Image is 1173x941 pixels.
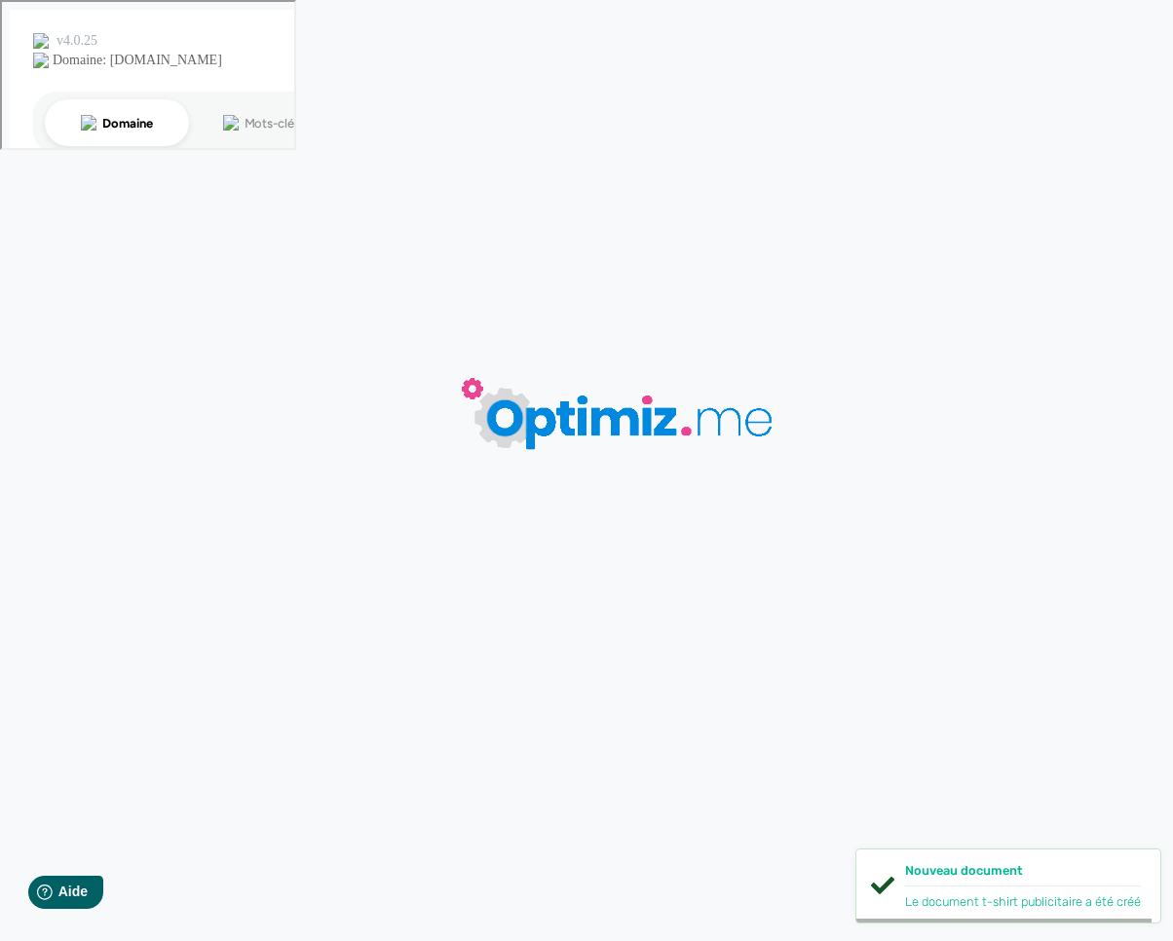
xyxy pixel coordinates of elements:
[55,31,95,47] div: v 4.0.25
[51,51,220,66] div: Domaine: [DOMAIN_NAME]
[79,113,95,129] img: tab_domain_overview_orange.svg
[100,115,150,128] div: Domaine
[410,329,849,494] img: loader-big-blue.gif
[221,113,237,129] img: tab_keywords_by_traffic_grey.svg
[905,892,1141,911] div: Le document t-shirt publicitaire a été créé
[905,861,1141,886] div: Nouveau document
[243,115,298,128] div: Mots-clés
[31,31,47,47] img: logo_orange.svg
[31,51,47,66] img: website_grey.svg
